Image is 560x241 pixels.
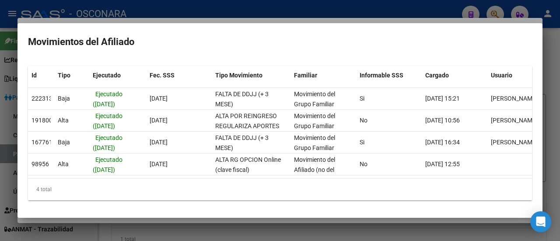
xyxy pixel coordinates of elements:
[212,66,290,85] datatable-header-cell: Tipo Movimiento
[150,161,168,168] span: [DATE]
[215,134,269,151] span: FALTA DE DDJJ (+ 3 MESE)
[58,117,69,124] span: Alta
[93,72,121,79] span: Ejecutado
[28,178,532,200] div: 4 total
[93,112,122,129] span: Ejecutado ([DATE])
[290,66,356,85] datatable-header-cell: Familiar
[150,95,168,102] span: [DATE]
[31,72,37,79] span: Id
[28,34,532,50] h2: Movimientos del Afiliado
[215,72,262,79] span: Tipo Movimiento
[93,156,122,173] span: Ejecutado ([DATE])
[491,117,538,124] span: [PERSON_NAME]
[294,72,317,79] span: Familiar
[31,95,52,102] span: 222313
[294,156,335,183] span: Movimiento del Afiliado (no del grupo)
[425,95,460,102] span: [DATE] 15:21
[356,66,422,85] datatable-header-cell: Informable SSS
[58,161,69,168] span: Alta
[54,66,89,85] datatable-header-cell: Tipo
[530,211,551,232] div: Open Intercom Messenger
[491,95,538,102] span: [PERSON_NAME]
[215,91,269,108] span: FALTA DE DDJJ (+ 3 MESE)
[294,91,335,108] span: Movimiento del Grupo Familiar
[360,161,367,168] span: No
[31,117,52,124] span: 191800
[150,139,168,146] span: [DATE]
[150,117,168,124] span: [DATE]
[215,156,281,173] span: ALTA RG OPCION Online (clave fiscal)
[58,139,70,146] span: Baja
[360,139,364,146] span: Si
[487,66,553,85] datatable-header-cell: Usuario
[58,95,70,102] span: Baja
[425,161,460,168] span: [DATE] 12:55
[31,139,52,146] span: 167761
[93,134,122,151] span: Ejecutado ([DATE])
[294,112,335,129] span: Movimiento del Grupo Familiar
[360,117,367,124] span: No
[294,134,335,151] span: Movimiento del Grupo Familiar
[491,72,512,79] span: Usuario
[425,139,460,146] span: [DATE] 16:34
[58,72,70,79] span: Tipo
[31,161,49,168] span: 98956
[93,91,122,108] span: Ejecutado ([DATE])
[146,66,212,85] datatable-header-cell: Fec. SSS
[215,112,279,140] span: ALTA POR REINGRESO REGULARIZA APORTES (AFIP)
[28,66,54,85] datatable-header-cell: Id
[360,95,364,102] span: Si
[422,66,487,85] datatable-header-cell: Cargado
[150,72,175,79] span: Fec. SSS
[89,66,146,85] datatable-header-cell: Ejecutado
[360,72,403,79] span: Informable SSS
[491,139,538,146] span: [PERSON_NAME]
[425,117,460,124] span: [DATE] 10:56
[425,72,449,79] span: Cargado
